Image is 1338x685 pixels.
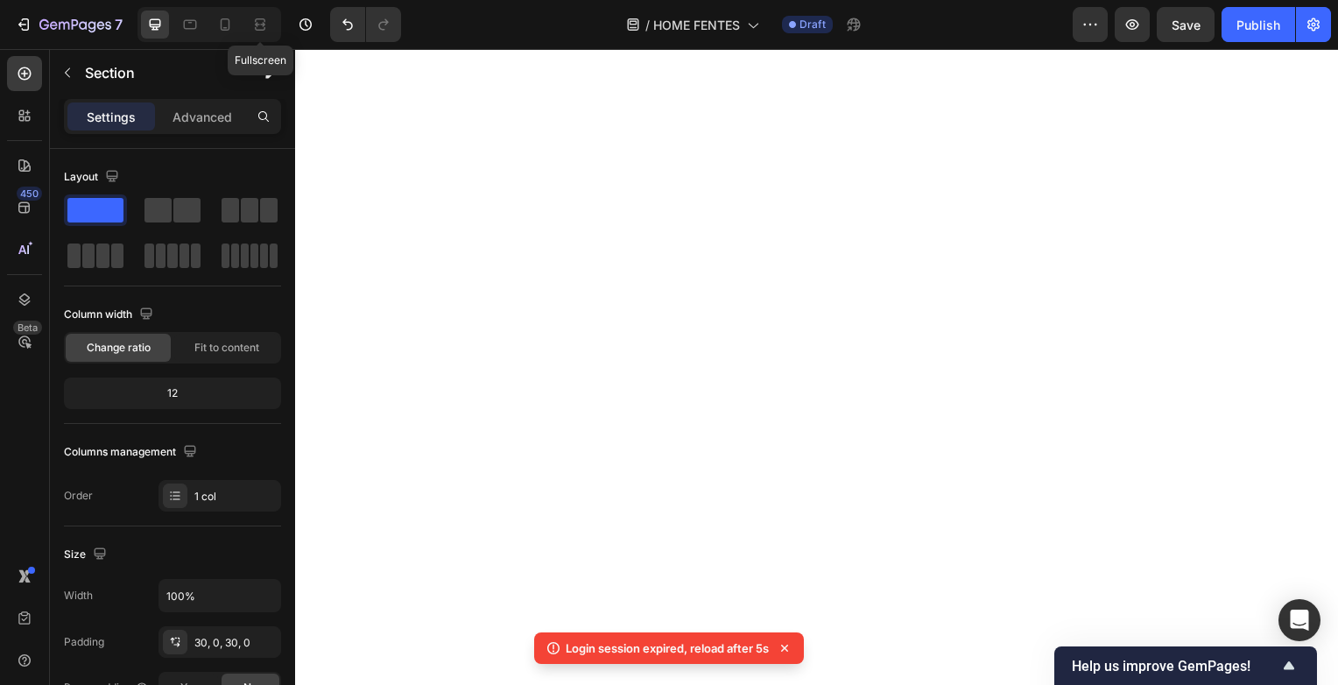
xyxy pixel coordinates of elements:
[1157,7,1215,42] button: Save
[194,340,259,356] span: Fit to content
[295,49,1338,685] iframe: Design area
[64,166,123,189] div: Layout
[653,16,740,34] span: HOME FENTES
[115,14,123,35] p: 7
[7,7,130,42] button: 7
[87,340,151,356] span: Change ratio
[64,441,201,464] div: Columns management
[17,187,42,201] div: 450
[799,17,826,32] span: Draft
[13,321,42,335] div: Beta
[330,7,401,42] div: Undo/Redo
[64,634,104,650] div: Padding
[1072,658,1278,674] span: Help us improve GemPages!
[194,635,277,651] div: 30, 0, 30, 0
[1278,599,1320,641] div: Open Intercom Messenger
[194,489,277,505] div: 1 col
[85,62,229,83] p: Section
[64,543,110,567] div: Size
[67,381,278,406] div: 12
[173,108,232,126] p: Advanced
[1222,7,1295,42] button: Publish
[566,639,769,657] p: Login session expired, reload after 5s
[64,303,157,327] div: Column width
[64,488,93,504] div: Order
[64,588,93,604] div: Width
[159,580,280,611] input: Auto
[645,16,650,34] span: /
[1172,18,1201,32] span: Save
[1072,655,1299,676] button: Show survey - Help us improve GemPages!
[1236,16,1280,34] div: Publish
[87,108,136,126] p: Settings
